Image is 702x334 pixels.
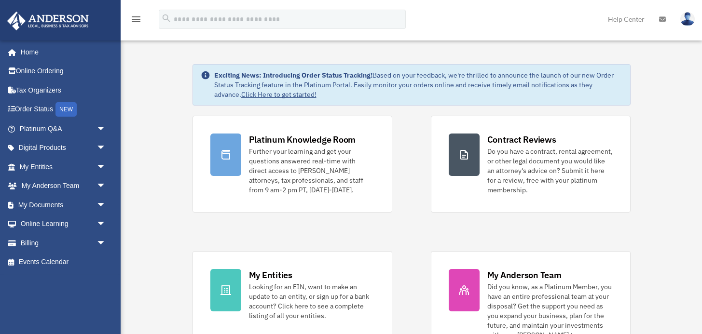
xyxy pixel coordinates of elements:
[7,80,121,100] a: Tax Organizers
[7,62,121,81] a: Online Ordering
[214,70,622,99] div: Based on your feedback, we're thrilled to announce the launch of our new Order Status Tracking fe...
[487,147,613,195] div: Do you have a contract, rental agreement, or other legal document you would like an attorney's ad...
[193,116,392,213] a: Platinum Knowledge Room Further your learning and get your questions answered real-time with dire...
[96,214,116,234] span: arrow_drop_down
[96,195,116,215] span: arrow_drop_down
[7,253,121,272] a: Events Calendar
[7,195,121,214] a: My Documentsarrow_drop_down
[96,157,116,177] span: arrow_drop_down
[7,157,121,176] a: My Entitiesarrow_drop_down
[96,119,116,139] span: arrow_drop_down
[241,90,317,99] a: Click Here to get started!
[487,134,556,146] div: Contract Reviews
[96,233,116,253] span: arrow_drop_down
[4,12,92,30] img: Anderson Advisors Platinum Portal
[7,176,121,196] a: My Anderson Teamarrow_drop_down
[7,214,121,234] a: Online Learningarrow_drop_down
[55,102,77,117] div: NEW
[96,138,116,158] span: arrow_drop_down
[431,116,631,213] a: Contract Reviews Do you have a contract, rental agreement, or other legal document you would like...
[96,176,116,196] span: arrow_drop_down
[7,233,121,253] a: Billingarrow_drop_down
[214,71,372,80] strong: Exciting News: Introducing Order Status Tracking!
[7,138,121,158] a: Digital Productsarrow_drop_down
[680,12,695,26] img: User Pic
[161,13,172,24] i: search
[249,282,374,321] div: Looking for an EIN, want to make an update to an entity, or sign up for a bank account? Click her...
[249,134,356,146] div: Platinum Knowledge Room
[7,42,116,62] a: Home
[7,100,121,120] a: Order StatusNEW
[130,13,142,25] i: menu
[7,119,121,138] a: Platinum Q&Aarrow_drop_down
[249,147,374,195] div: Further your learning and get your questions answered real-time with direct access to [PERSON_NAM...
[487,269,562,281] div: My Anderson Team
[249,269,292,281] div: My Entities
[130,17,142,25] a: menu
